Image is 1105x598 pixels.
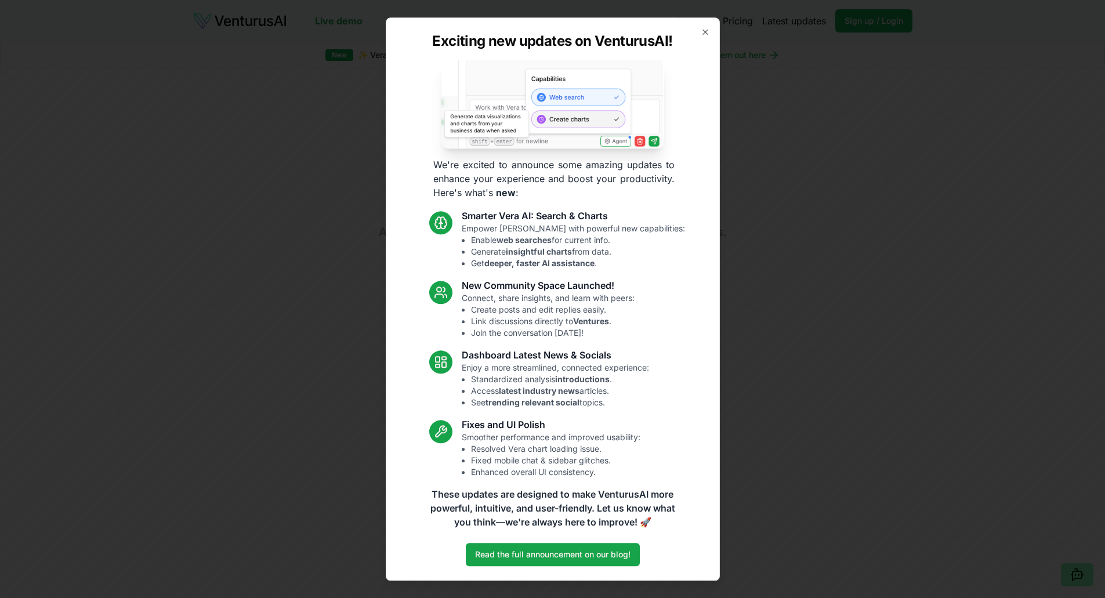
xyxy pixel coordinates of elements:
[471,246,685,258] li: Generate from data.
[462,418,640,432] h3: Fixes and UI Polish
[471,385,649,397] li: Access articles.
[432,32,672,50] h2: Exciting new updates on VenturusAI!
[466,543,640,566] a: Read the full announcement on our blog!
[496,187,516,198] strong: new
[471,316,635,327] li: Link discussions directly to .
[423,487,683,529] p: These updates are designed to make VenturusAI more powerful, intuitive, and user-friendly. Let us...
[462,432,640,478] p: Smoother performance and improved usability:
[506,247,572,256] strong: insightful charts
[462,348,649,362] h3: Dashboard Latest News & Socials
[471,466,640,478] li: Enhanced overall UI consistency.
[471,327,635,339] li: Join the conversation [DATE]!
[499,386,579,396] strong: latest industry news
[573,316,609,326] strong: Ventures
[462,209,685,223] h3: Smarter Vera AI: Search & Charts
[471,234,685,246] li: Enable for current info.
[486,397,579,407] strong: trending relevant social
[462,362,649,408] p: Enjoy a more streamlined, connected experience:
[484,258,595,268] strong: deeper, faster AI assistance
[471,443,640,455] li: Resolved Vera chart loading issue.
[462,223,685,269] p: Empower [PERSON_NAME] with powerful new capabilities:
[462,292,635,339] p: Connect, share insights, and learn with peers:
[497,235,552,245] strong: web searches
[555,374,610,384] strong: introductions
[424,158,684,200] p: We're excited to announce some amazing updates to enhance your experience and boost your producti...
[462,278,635,292] h3: New Community Space Launched!
[441,60,664,148] img: Vera AI
[471,397,649,408] li: See topics.
[471,374,649,385] li: Standardized analysis .
[471,304,635,316] li: Create posts and edit replies easily.
[471,455,640,466] li: Fixed mobile chat & sidebar glitches.
[471,258,685,269] li: Get .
